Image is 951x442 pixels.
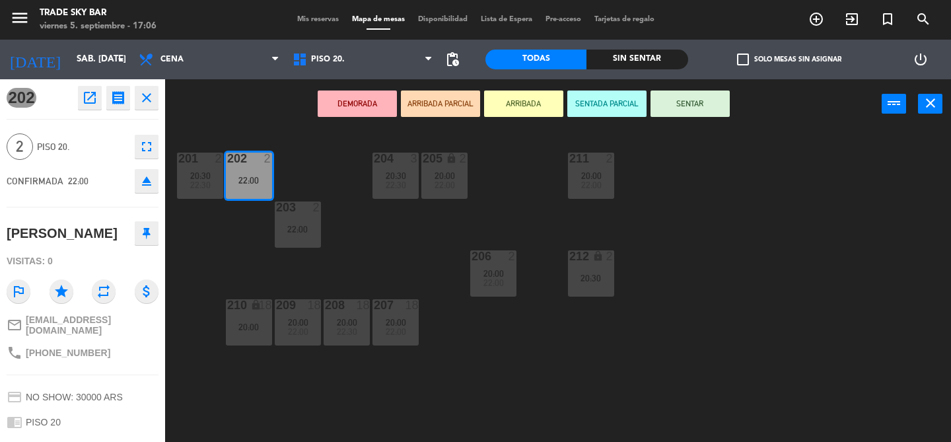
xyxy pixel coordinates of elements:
span: 22:30 [337,326,357,337]
button: close [135,86,158,110]
div: viernes 5. septiembre - 17:06 [40,20,157,33]
span: 22:30 [386,180,406,190]
div: 2 [606,153,614,165]
div: 2 [313,202,321,213]
div: [PERSON_NAME] [7,223,118,244]
i: outlined_flag [7,279,30,303]
i: star [50,279,73,303]
a: mail_outline[EMAIL_ADDRESS][DOMAIN_NAME] [7,314,158,336]
div: 18 [357,299,370,311]
span: CONFIRMADA [7,176,63,186]
button: ARRIBADA [484,91,563,117]
i: lock [250,299,262,311]
i: lock [592,250,604,262]
div: 210 [227,299,228,311]
div: 18 [308,299,321,311]
i: close [923,95,938,111]
div: 2 [606,250,614,262]
button: ARRIBADA PARCIAL [401,91,480,117]
span: 20:00 [435,170,455,181]
button: SENTADA PARCIAL [567,91,647,117]
div: 22:00 [226,176,272,185]
div: 205 [423,153,423,165]
button: close [918,94,942,114]
span: 20:00 [386,317,406,328]
span: 202 [7,88,36,108]
i: open_in_new [82,90,98,106]
span: check_box_outline_blank [737,54,749,65]
button: fullscreen [135,135,158,159]
i: chrome_reader_mode [7,414,22,430]
button: menu [10,8,30,32]
span: 22:00 [581,180,602,190]
i: power_input [886,95,902,111]
button: receipt [106,86,130,110]
div: 2 [264,153,272,165]
div: 22:00 [275,225,321,234]
i: close [139,90,155,106]
span: 22:00 [68,176,88,186]
div: 2 [460,153,468,165]
i: turned_in_not [880,11,896,27]
span: PISO 20 [26,417,61,427]
span: PISO 20. [37,139,128,155]
i: add_circle_outline [808,11,824,27]
span: Lista de Espera [474,16,539,23]
i: power_settings_new [913,52,929,67]
span: Mapa de mesas [345,16,411,23]
div: 202 [227,153,228,165]
span: [EMAIL_ADDRESS][DOMAIN_NAME] [26,314,158,336]
span: 22:00 [386,326,406,337]
div: 18 [259,299,272,311]
button: SENTAR [651,91,730,117]
i: mail_outline [7,317,22,333]
span: 20:00 [288,317,308,328]
i: eject [139,173,155,189]
i: phone [7,345,22,361]
div: 2 [509,250,516,262]
div: 2 [215,153,223,165]
button: eject [135,169,158,193]
span: Cena [160,55,184,64]
span: PISO 20. [311,55,345,64]
div: 204 [374,153,374,165]
span: pending_actions [444,52,460,67]
div: 20:00 [226,322,272,332]
i: lock [446,153,457,164]
i: credit_card [7,389,22,405]
i: receipt [110,90,126,106]
span: 22:00 [288,326,308,337]
div: Visitas: 0 [7,250,158,273]
div: 18 [405,299,419,311]
button: DEMORADA [318,91,397,117]
div: 207 [374,299,374,311]
button: open_in_new [78,86,102,110]
div: 201 [178,153,179,165]
span: 20:00 [337,317,357,328]
div: 20:30 [568,274,614,283]
span: Pre-acceso [539,16,588,23]
div: 203 [276,202,277,213]
div: Trade Sky Bar [40,7,157,20]
i: menu [10,8,30,28]
div: 3 [411,153,419,165]
span: [PHONE_NUMBER] [26,348,110,358]
i: repeat [92,279,116,303]
i: exit_to_app [844,11,860,27]
span: 20:00 [483,268,504,279]
label: Solo mesas sin asignar [737,54,841,65]
span: Disponibilidad [411,16,474,23]
div: Todas [485,50,586,69]
button: power_input [882,94,906,114]
i: attach_money [135,279,158,303]
i: arrow_drop_down [113,52,129,67]
span: 22:00 [483,277,504,288]
span: Mis reservas [291,16,345,23]
i: fullscreen [139,139,155,155]
span: NO SHOW: 30000 ARS [26,392,123,402]
span: Tarjetas de regalo [588,16,661,23]
div: 208 [325,299,326,311]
